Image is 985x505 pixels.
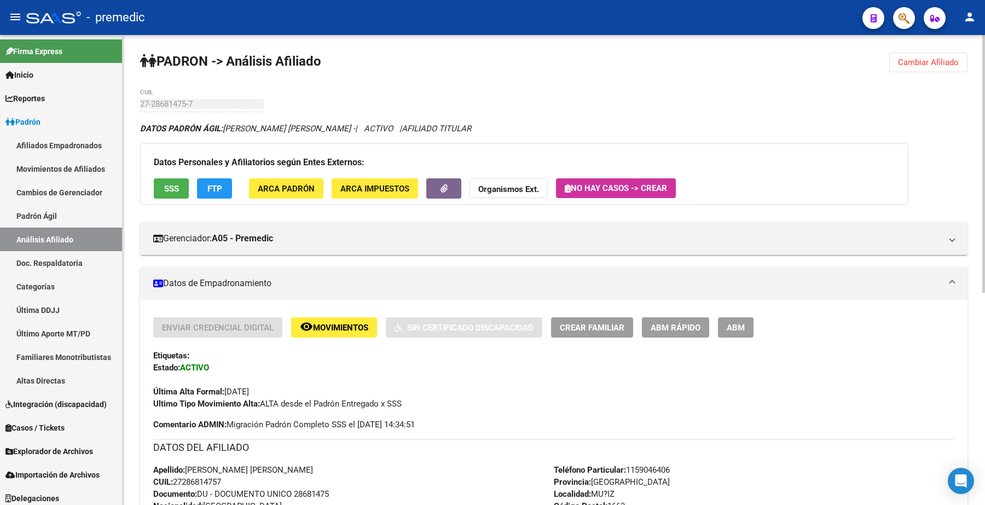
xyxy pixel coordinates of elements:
strong: Teléfono Particular: [554,465,626,475]
mat-panel-title: Datos de Empadronamiento [153,277,941,289]
strong: ACTIVO [180,363,209,373]
mat-panel-title: Gerenciador: [153,233,941,245]
strong: Provincia: [554,477,591,487]
span: FTP [207,184,222,194]
span: ABM [727,323,745,333]
button: Cambiar Afiliado [889,53,967,72]
span: Sin Certificado Discapacidad [407,323,534,333]
strong: Última Alta Formal: [153,387,224,397]
span: Movimientos [313,323,368,333]
strong: A05 - Premedic [212,233,273,245]
strong: Organismos Ext. [478,184,539,194]
span: No hay casos -> Crear [565,183,667,193]
button: ARCA Impuestos [332,178,418,199]
button: Enviar Credencial Digital [153,317,282,338]
span: [PERSON_NAME] [PERSON_NAME] [153,465,313,475]
span: DU - DOCUMENTO UNICO 28681475 [153,489,329,499]
span: Importación de Archivos [5,469,100,481]
span: [GEOGRAPHIC_DATA] [554,477,670,487]
button: ABM [718,317,754,338]
mat-expansion-panel-header: Gerenciador:A05 - Premedic [140,222,967,255]
span: ARCA Impuestos [340,184,409,194]
span: Crear Familiar [560,323,624,333]
span: Reportes [5,92,45,105]
button: ARCA Padrón [249,178,323,199]
span: MU?IZ [554,489,615,499]
button: FTP [197,178,232,199]
button: Crear Familiar [551,317,633,338]
span: ARCA Padrón [258,184,315,194]
strong: Documento: [153,489,197,499]
span: [DATE] [153,387,249,397]
h3: Datos Personales y Afiliatorios según Entes Externos: [154,155,895,170]
button: Movimientos [291,317,377,338]
button: ABM Rápido [642,317,709,338]
mat-icon: menu [9,10,22,24]
span: Padrón [5,116,40,128]
span: AFILIADO TITULAR [402,124,471,133]
span: Migración Padrón Completo SSS el [DATE] 14:34:51 [153,419,415,431]
span: 1159046406 [554,465,670,475]
span: [PERSON_NAME] [PERSON_NAME] - [140,124,355,133]
span: Enviar Credencial Digital [162,323,274,333]
span: ABM Rápido [651,323,700,333]
button: Organismos Ext. [470,178,548,199]
strong: Ultimo Tipo Movimiento Alta: [153,399,260,409]
span: SSS [164,184,179,194]
mat-icon: person [963,10,976,24]
h3: DATOS DEL AFILIADO [153,440,954,455]
button: No hay casos -> Crear [556,178,676,198]
span: Delegaciones [5,492,59,504]
span: Firma Express [5,45,62,57]
span: Casos / Tickets [5,422,65,434]
strong: DATOS PADRÓN ÁGIL: [140,124,223,133]
strong: Localidad: [554,489,591,499]
strong: Etiquetas: [153,351,189,361]
span: ALTA desde el Padrón Entregado x SSS [153,399,402,409]
span: 27286814757 [153,477,221,487]
span: Cambiar Afiliado [898,57,959,67]
span: Explorador de Archivos [5,445,93,457]
strong: Apellido: [153,465,185,475]
span: - premedic [86,5,145,30]
mat-icon: remove_red_eye [300,320,313,333]
span: Inicio [5,69,33,81]
div: Open Intercom Messenger [948,468,974,494]
button: SSS [154,178,189,199]
strong: PADRON -> Análisis Afiliado [140,54,321,69]
mat-expansion-panel-header: Datos de Empadronamiento [140,267,967,300]
strong: Comentario ADMIN: [153,420,227,429]
i: | ACTIVO | [140,124,471,133]
button: Sin Certificado Discapacidad [386,317,542,338]
strong: Estado: [153,363,180,373]
span: Integración (discapacidad) [5,398,107,410]
strong: CUIL: [153,477,173,487]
